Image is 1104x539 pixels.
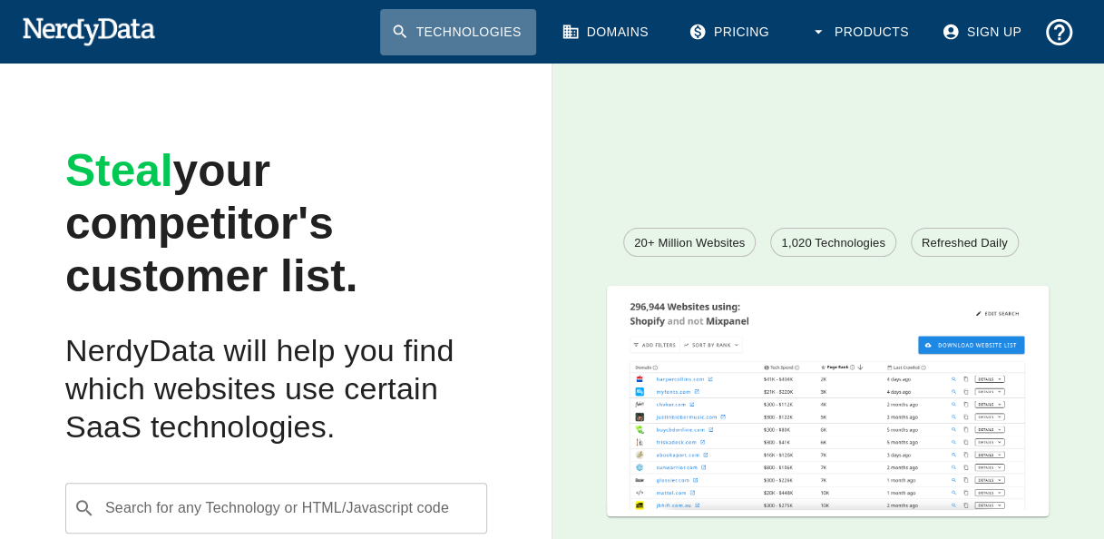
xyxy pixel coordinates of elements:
[771,234,895,252] span: 1,020 Technologies
[65,332,487,446] h2: NerdyData will help you find which websites use certain SaaS technologies.
[22,13,155,49] img: NerdyData.com
[624,234,755,252] span: 20+ Million Websites
[65,145,173,196] span: Steal
[912,234,1018,252] span: Refreshed Daily
[798,9,923,55] button: Products
[931,9,1036,55] a: Sign Up
[380,9,536,55] a: Technologies
[911,228,1019,257] a: Refreshed Daily
[65,145,487,303] h1: your competitor's customer list.
[770,228,896,257] a: 1,020 Technologies
[551,9,663,55] a: Domains
[1036,9,1082,55] button: Support and Documentation
[607,286,1049,509] img: A screenshot of a report showing the total number of websites using Shopify
[678,9,784,55] a: Pricing
[623,228,756,257] a: 20+ Million Websites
